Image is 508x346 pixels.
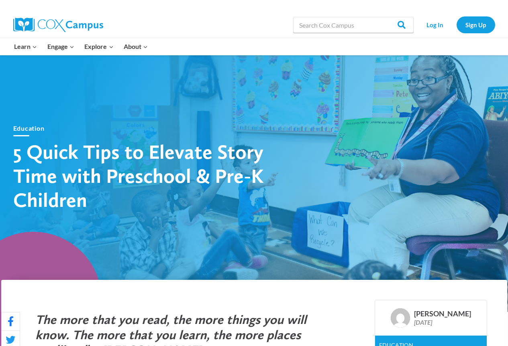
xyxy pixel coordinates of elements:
div: [PERSON_NAME] [414,310,471,318]
span: Learn [14,41,37,52]
nav: Secondary Navigation [418,16,495,33]
span: About [124,41,148,52]
span: Engage [47,41,74,52]
nav: Primary Navigation [9,38,153,55]
span: Explore [84,41,113,52]
img: Cox Campus [13,18,103,32]
a: Education [13,124,45,132]
input: Search Cox Campus [293,17,414,33]
h1: 5 Quick Tips to Elevate Story Time with Preschool & Pre-K Children [13,140,294,212]
a: Sign Up [457,16,495,33]
div: [DATE] [414,318,471,326]
a: Log In [418,16,453,33]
